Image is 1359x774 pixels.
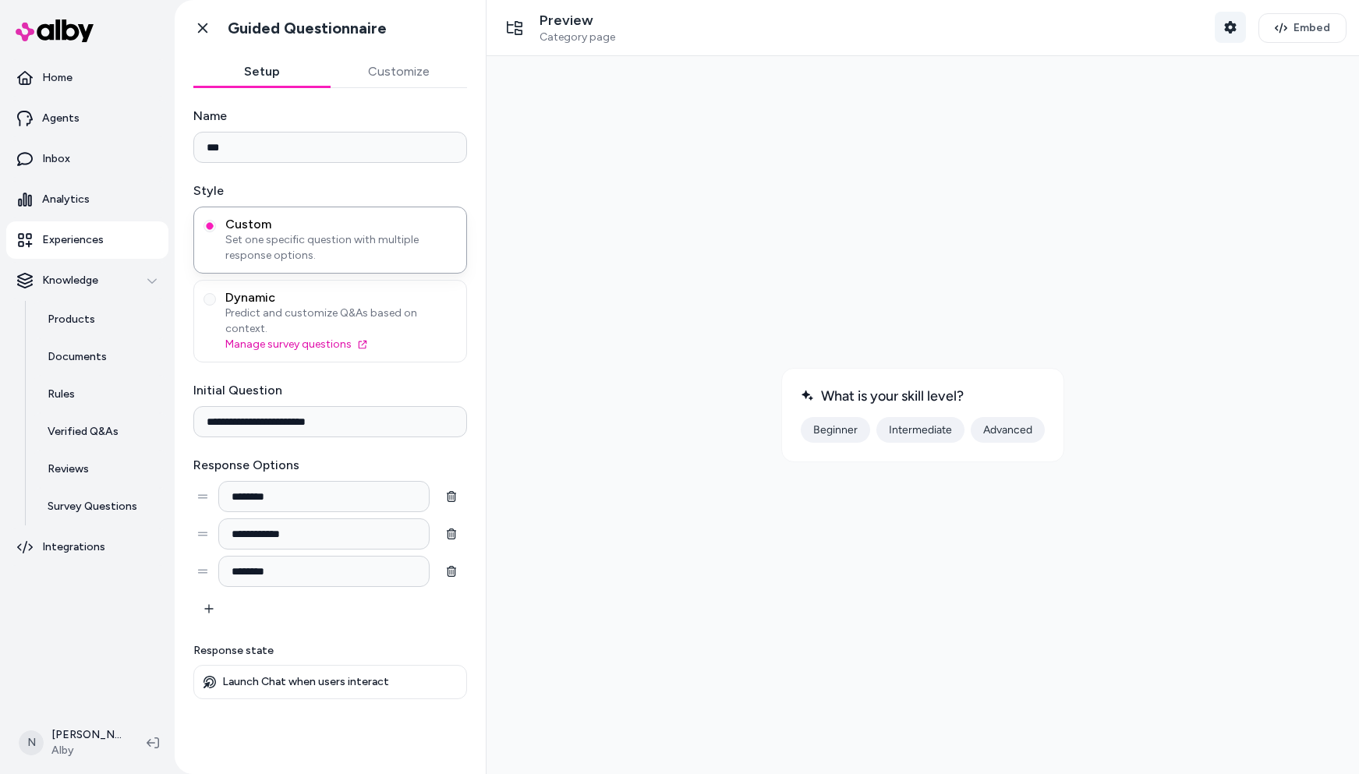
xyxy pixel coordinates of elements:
label: Style [193,182,467,200]
a: Home [6,59,168,97]
label: Response Options [193,456,467,475]
span: Set one specific question with multiple response options. [225,232,457,263]
p: Rules [48,387,75,402]
button: N[PERSON_NAME]Alby [9,718,134,768]
a: Survey Questions [32,488,168,525]
img: alby Logo [16,19,94,42]
a: Analytics [6,181,168,218]
a: Verified Q&As [32,413,168,451]
a: Manage survey questions [225,337,457,352]
button: DynamicPredict and customize Q&As based on context.Manage survey questions [203,293,216,306]
a: Rules [32,376,168,413]
p: [PERSON_NAME] [51,727,122,743]
p: Reviews [48,461,89,477]
p: Verified Q&As [48,424,119,440]
a: Experiences [6,221,168,259]
p: Integrations [42,539,105,555]
label: Name [193,107,467,125]
p: Knowledge [42,273,98,288]
span: Predict and customize Q&As based on context. [225,306,457,337]
p: Experiences [42,232,104,248]
span: Category page [540,30,615,44]
p: Inbox [42,151,70,167]
a: Inbox [6,140,168,178]
p: Preview [540,12,615,30]
span: Embed [1294,20,1330,36]
p: Home [42,70,73,86]
span: Custom [225,217,457,232]
a: Documents [32,338,168,376]
a: Products [32,301,168,338]
p: Survey Questions [48,499,137,514]
p: Documents [48,349,107,365]
p: Products [48,312,95,327]
span: Alby [51,743,122,758]
button: CustomSet one specific question with multiple response options. [203,220,216,232]
button: Knowledge [6,262,168,299]
a: Reviews [32,451,168,488]
button: Customize [331,56,468,87]
span: Dynamic [225,290,457,306]
h1: Guided Questionnaire [228,19,387,38]
button: Setup [193,56,331,87]
button: Embed [1258,13,1347,43]
p: Analytics [42,192,90,207]
p: Response state [193,643,467,659]
span: N [19,730,44,755]
a: Agents [6,100,168,137]
p: Launch Chat when users interact [222,675,389,689]
a: Integrations [6,528,168,566]
label: Initial Question [193,381,467,400]
p: Agents [42,111,80,126]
